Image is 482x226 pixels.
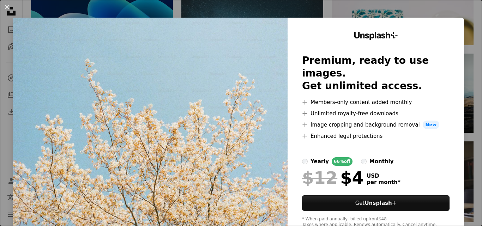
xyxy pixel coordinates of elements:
div: $4 [302,169,364,187]
span: $12 [302,169,337,187]
span: USD [367,173,400,179]
input: yearly66%off [302,159,308,164]
strong: Unsplash+ [364,200,396,206]
li: Members-only content added monthly [302,98,450,106]
div: 66% off [332,157,353,166]
li: Enhanced legal protections [302,132,450,140]
input: monthly [361,159,367,164]
div: monthly [369,157,394,166]
button: GetUnsplash+ [302,195,450,211]
li: Unlimited royalty-free downloads [302,109,450,118]
h2: Premium, ready to use images. Get unlimited access. [302,54,450,92]
span: New [423,121,440,129]
li: Image cropping and background removal [302,121,450,129]
span: per month * [367,179,400,185]
div: yearly [311,157,329,166]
